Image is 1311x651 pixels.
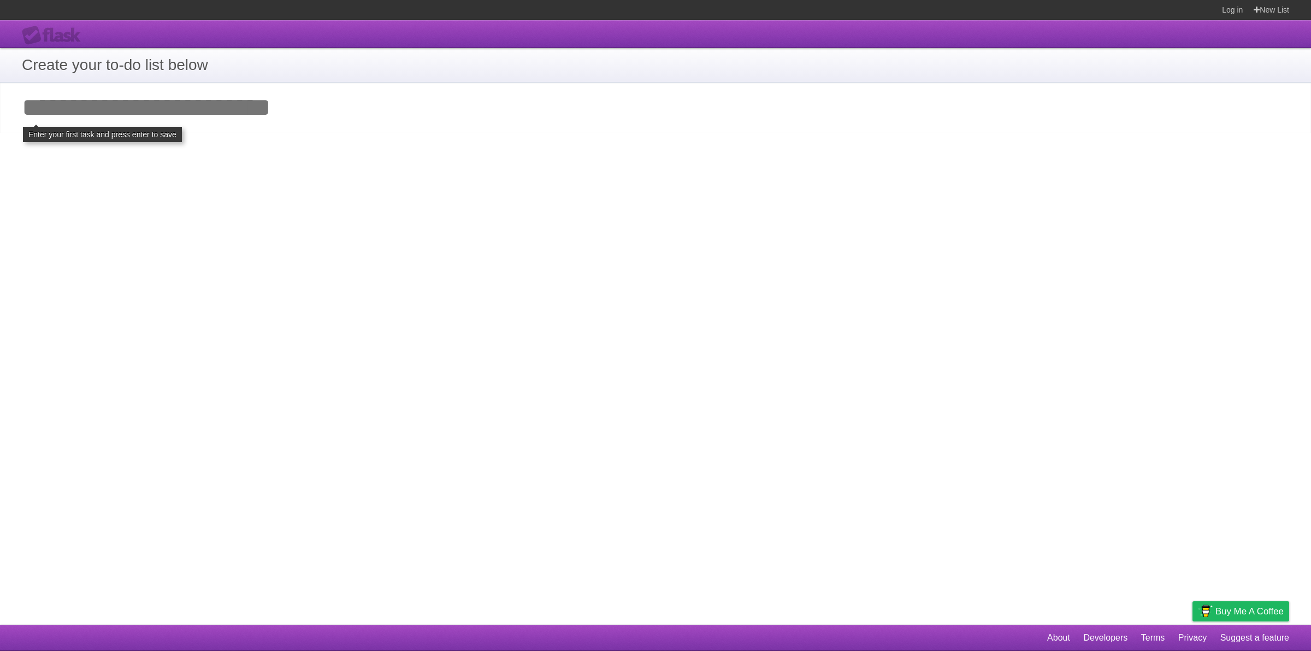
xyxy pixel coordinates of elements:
[1220,627,1289,648] a: Suggest a feature
[22,26,87,45] div: Flask
[1141,627,1165,648] a: Terms
[1178,627,1207,648] a: Privacy
[1215,602,1284,621] span: Buy me a coffee
[1192,601,1289,621] a: Buy me a coffee
[1198,602,1213,620] img: Buy me a coffee
[1083,627,1127,648] a: Developers
[1047,627,1070,648] a: About
[22,54,1289,77] h1: Create your to-do list below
